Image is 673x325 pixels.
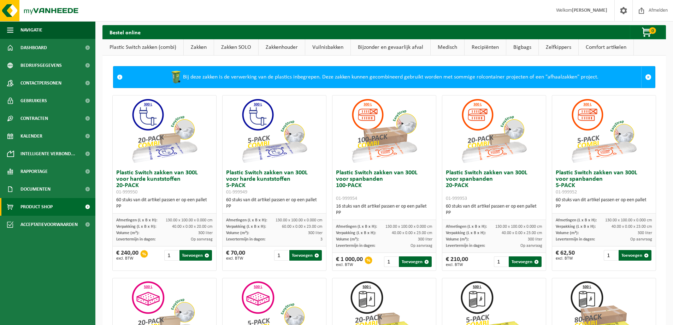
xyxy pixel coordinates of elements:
a: Sluit melding [641,66,655,88]
div: PP [556,203,652,210]
span: Levertermijn in dagen: [226,237,265,242]
button: Toevoegen [179,250,212,261]
span: 300 liter [418,237,432,242]
span: Bedrijfsgegevens [20,57,62,74]
span: Acceptatievoorwaarden [20,216,78,233]
span: Gebruikers [20,92,47,110]
span: Intelligente verbond... [20,145,75,163]
strong: [PERSON_NAME] [572,8,607,13]
div: PP [336,210,432,216]
span: Dashboard [20,39,47,57]
span: Volume (m³): [116,231,139,235]
div: € 70,00 [226,250,245,261]
button: Toevoegen [619,250,651,261]
span: 01-999950 [116,190,137,195]
img: 01-999952 [568,95,639,166]
div: € 240,00 [116,250,138,261]
button: 0 [630,25,665,39]
span: Afmetingen (L x B x H): [446,225,487,229]
h3: Plastic Switch zakken van 300L voor harde kunststoffen 20-PACK [116,170,213,195]
span: Afmetingen (L x B x H): [556,218,597,222]
span: Volume (m³): [226,231,249,235]
input: 1 [604,250,618,261]
a: Recipiënten [465,39,506,56]
span: Levertermijn in dagen: [336,244,375,248]
a: Bijzonder en gevaarlijk afval [351,39,430,56]
span: 40.00 x 0.00 x 23.00 cm [612,225,652,229]
h3: Plastic Switch zakken van 300L voor spanbanden 100-PACK [336,170,432,202]
span: 60.00 x 0.00 x 23.00 cm [282,225,323,229]
span: Afmetingen (L x B x H): [116,218,157,222]
h2: Bestel online [102,25,148,39]
span: 40.00 x 0.00 x 23.00 cm [502,231,542,235]
span: Op aanvraag [520,244,542,248]
span: 130.00 x 100.00 x 0.000 cm [385,225,432,229]
input: 1 [164,250,178,261]
span: 01-999953 [446,196,467,201]
span: 01-999952 [556,190,577,195]
span: Levertermijn in dagen: [116,237,155,242]
span: Contracten [20,110,48,127]
div: € 1 000,00 [336,256,363,267]
span: 300 liter [528,237,542,242]
span: 01-999954 [336,196,357,201]
span: 300 liter [308,231,323,235]
a: Zakken [184,39,214,56]
div: 60 stuks van dit artikel passen er op een pallet [556,197,652,210]
span: Volume (m³): [336,237,359,242]
a: Bigbags [506,39,538,56]
h3: Plastic Switch zakken van 300L voor harde kunststoffen 5-PACK [226,170,323,195]
h3: Plastic Switch zakken van 300L voor spanbanden 20-PACK [446,170,542,202]
a: Zelfkippers [539,39,578,56]
span: Product Shop [20,198,53,216]
div: 16 stuks van dit artikel passen er op een pallet [336,203,432,216]
a: Plastic Switch zakken (combi) [102,39,183,56]
span: 40.00 x 0.00 x 23.00 cm [392,231,432,235]
div: PP [446,210,542,216]
span: excl. BTW [446,263,468,267]
div: PP [116,203,213,210]
button: Toevoegen [399,256,432,267]
span: Verpakking (L x B x H): [336,231,376,235]
div: 60 stuks van dit artikel passen er op een pallet [226,197,323,210]
span: excl. BTW [226,256,245,261]
span: Op aanvraag [630,237,652,242]
span: Verpakking (L x B x H): [446,231,486,235]
a: Zakken SOLO [214,39,258,56]
div: € 210,00 [446,256,468,267]
span: Rapportage [20,163,48,180]
span: Kalender [20,127,42,145]
button: Toevoegen [289,250,322,261]
span: 300 liter [638,231,652,235]
span: 130.00 x 100.00 x 0.000 cm [495,225,542,229]
input: 1 [384,256,398,267]
div: PP [226,203,323,210]
span: 01-999949 [226,190,247,195]
div: 60 stuks van dit artikel passen er op een pallet [116,197,213,210]
button: Toevoegen [509,256,542,267]
a: Medisch [431,39,464,56]
input: 1 [494,256,508,267]
span: Navigatie [20,21,42,39]
span: Levertermijn in dagen: [556,237,595,242]
span: 130.00 x 100.00 x 0.000 cm [166,218,213,222]
img: 01-999953 [459,95,529,166]
span: excl. BTW [336,263,363,267]
span: 40.00 x 0.00 x 20.00 cm [172,225,213,229]
span: Volume (m³): [446,237,469,242]
span: 130.00 x 100.00 x 0.000 cm [605,218,652,222]
input: 1 [274,250,288,261]
span: Op aanvraag [411,244,432,248]
div: 60 stuks van dit artikel passen er op een pallet [446,203,542,216]
h3: Plastic Switch zakken van 300L voor spanbanden 5-PACK [556,170,652,195]
span: 0 [649,27,656,34]
span: Afmetingen (L x B x H): [336,225,377,229]
img: 01-999954 [349,95,419,166]
div: Bij deze zakken is de verwerking van de plastics inbegrepen. Deze zakken kunnen gecombineerd gebr... [126,66,641,88]
span: Contactpersonen [20,74,61,92]
img: WB-0240-HPE-GN-50.png [169,70,183,84]
a: Vuilnisbakken [305,39,350,56]
img: 01-999950 [129,95,200,166]
span: Verpakking (L x B x H): [556,225,596,229]
span: 300 liter [198,231,213,235]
